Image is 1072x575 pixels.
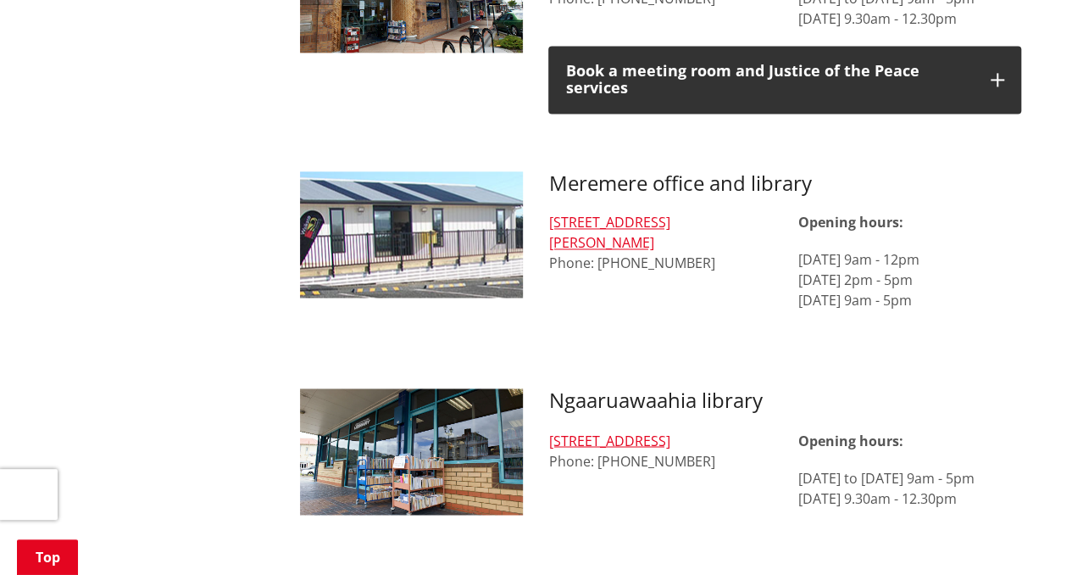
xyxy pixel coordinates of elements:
[548,213,669,252] a: [STREET_ADDRESS][PERSON_NAME]
[797,213,903,232] strong: Opening hours:
[797,431,903,449] strong: Opening hours:
[797,249,1021,310] p: [DATE] 9am - 12pm [DATE] 2pm - 5pm [DATE] 9am - 5pm
[994,504,1055,565] iframe: Messenger Launcher
[548,171,1021,196] h3: Meremere office and library
[17,539,78,575] a: Top
[797,467,1021,508] p: [DATE] to [DATE] 9am - 5pm [DATE] 9.30am - 12.30pm
[548,388,1021,413] h3: Ngaaruawaahia library
[548,46,1021,114] button: Book a meeting room and Justice of the Peace services
[565,63,974,97] div: Book a meeting room and Justice of the Peace services
[548,212,772,273] div: Phone: [PHONE_NUMBER]
[300,388,524,515] img: Ngaruawahia-library
[548,431,669,449] a: [STREET_ADDRESS]
[300,171,524,298] img: Meremere-library
[548,430,772,471] div: Phone: [PHONE_NUMBER]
